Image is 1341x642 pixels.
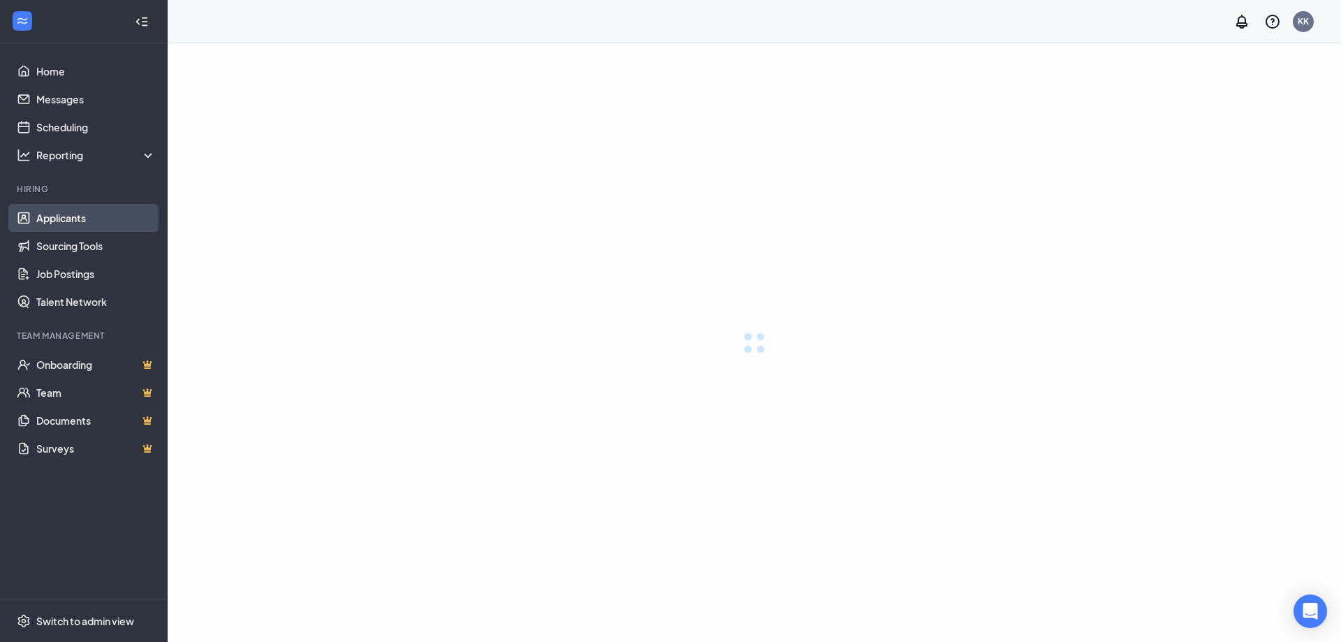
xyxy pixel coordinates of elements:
a: DocumentsCrown [36,407,156,435]
svg: QuestionInfo [1264,13,1281,30]
svg: WorkstreamLogo [15,14,29,28]
div: Team Management [17,330,153,342]
div: KK [1298,15,1309,27]
a: TeamCrown [36,379,156,407]
a: Home [36,57,156,85]
svg: Collapse [135,15,149,29]
svg: Notifications [1233,13,1250,30]
a: OnboardingCrown [36,351,156,379]
a: Applicants [36,204,156,232]
div: Switch to admin view [36,614,134,628]
a: SurveysCrown [36,435,156,462]
svg: Analysis [17,148,31,162]
a: Sourcing Tools [36,232,156,260]
div: Reporting [36,148,156,162]
div: Hiring [17,183,153,195]
div: Open Intercom Messenger [1294,594,1327,628]
a: Messages [36,85,156,113]
a: Talent Network [36,288,156,316]
a: Scheduling [36,113,156,141]
svg: Settings [17,614,31,628]
a: Job Postings [36,260,156,288]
